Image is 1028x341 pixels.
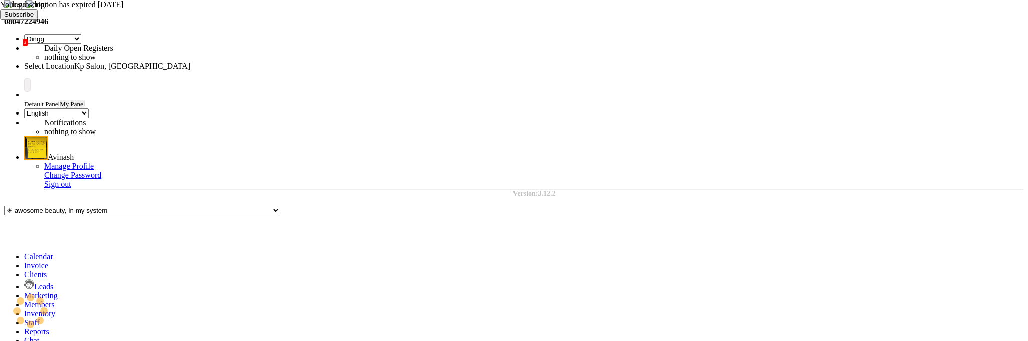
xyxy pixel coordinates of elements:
a: Marketing [24,291,58,300]
a: Change Password [44,171,101,179]
span: Leads [34,282,53,291]
a: Calendar [24,252,53,261]
span: Default Panel [24,100,60,108]
img: Avinash [24,136,48,160]
a: Clients [24,270,47,279]
span: My Panel [60,100,85,108]
div: Notifications [44,118,295,127]
span: Avinash [48,153,74,161]
a: Leads [24,282,53,291]
span: 2 [23,39,28,46]
a: Sign out [44,180,71,188]
li: nothing to show [44,127,295,136]
a: Invoice [24,261,48,270]
a: Manage Profile [44,162,94,170]
a: Reports [24,327,49,336]
div: Version:3.12.2 [44,190,1024,198]
li: nothing to show [44,53,295,62]
div: Daily Open Registers [44,44,295,53]
b: 08047224946 [4,17,48,26]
